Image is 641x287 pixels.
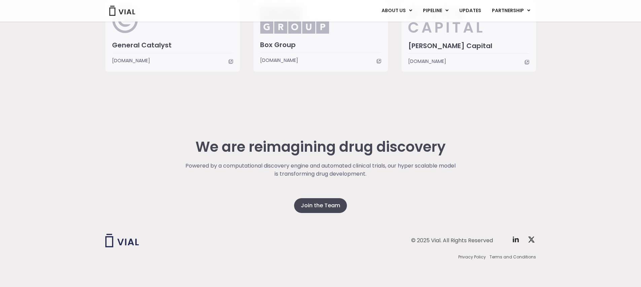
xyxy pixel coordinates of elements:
[411,237,493,244] div: © 2025 Vial. All Rights Reserved
[458,254,486,260] a: Privacy Policy
[105,234,139,247] img: Vial logo wih "Vial" spelled out
[109,6,136,16] img: Vial Logo
[408,58,446,65] span: [DOMAIN_NAME]
[294,198,347,213] a: Join the Team
[260,40,381,49] h3: Box Group
[376,5,417,16] a: ABOUT USMenu Toggle
[454,5,486,16] a: UPDATES
[260,57,298,64] span: [DOMAIN_NAME]
[112,57,150,64] span: [DOMAIN_NAME]
[260,57,381,64] a: [DOMAIN_NAME]
[184,139,457,155] h2: We are reimagining drug discovery
[301,202,340,210] span: Join the Team
[184,162,457,178] p: Powered by a computational discovery engine and automated clinical trials, our hyper scalable mod...
[487,5,536,16] a: PARTNERSHIPMenu Toggle
[112,57,233,64] a: [DOMAIN_NAME]
[408,58,529,65] a: [DOMAIN_NAME]
[418,5,454,16] a: PIPELINEMenu Toggle
[490,254,536,260] a: Terms and Conditions
[112,41,233,49] h3: General Catalyst
[408,41,529,50] h3: [PERSON_NAME] Capital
